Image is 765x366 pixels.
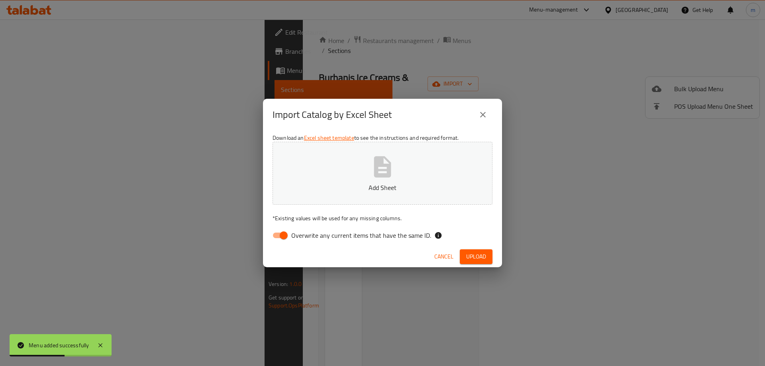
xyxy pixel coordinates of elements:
[431,249,457,264] button: Cancel
[473,105,492,124] button: close
[263,131,502,246] div: Download an to see the instructions and required format.
[466,252,486,262] span: Upload
[291,231,431,240] span: Overwrite any current items that have the same ID.
[460,249,492,264] button: Upload
[434,231,442,239] svg: If the overwrite option isn't selected, then the items that match an existing ID will be ignored ...
[29,341,89,350] div: Menu added successfully
[273,108,392,121] h2: Import Catalog by Excel Sheet
[285,183,480,192] p: Add Sheet
[273,214,492,222] p: Existing values will be used for any missing columns.
[434,252,453,262] span: Cancel
[304,133,354,143] a: Excel sheet template
[273,142,492,205] button: Add Sheet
